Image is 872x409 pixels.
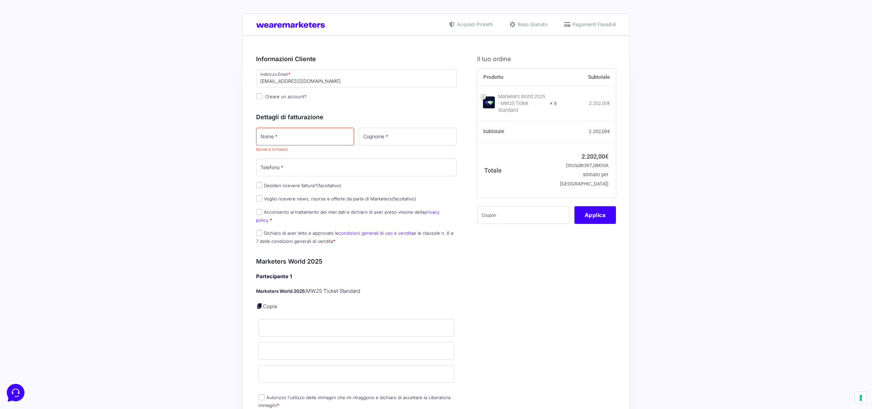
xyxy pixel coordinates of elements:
th: Prodotto [477,69,557,86]
p: Aiuto [105,228,115,234]
h3: Dettagli di fatturazione [256,112,457,122]
p: MW25 Ticket Standard [256,287,457,295]
a: Apri Centro Assistenza [72,84,125,90]
h4: Partecipante 1 [256,273,457,281]
img: dark [11,38,24,52]
p: Messaggi [59,228,77,234]
a: privacy policy [256,209,439,223]
input: Desideri ricevere fattura?(facoltativo) [256,182,262,188]
input: Dichiaro di aver letto e approvato lecondizioni generali di uso e venditae le clausole n. 6 e 7 d... [256,230,262,236]
label: Desideri ricevere fattura? [256,183,341,188]
span: Acquisti Protetti [455,21,493,28]
small: (include IVA stimato per [GEOGRAPHIC_DATA]) [560,163,608,187]
p: Home [20,228,32,234]
label: Voglio ricevere news, risorse e offerte da parte di Marketers [256,196,416,201]
img: dark [22,38,35,52]
bdi: 2.202,00 [589,129,610,134]
span: € [599,163,601,168]
h3: Il tuo ordine [477,54,616,64]
strong: × 6 [550,100,557,107]
input: Acconsento al trattamento dei miei dati e dichiaro di aver preso visione dellaprivacy policy [256,209,262,215]
span: Trova una risposta [11,84,53,90]
span: € [607,101,610,106]
input: Nome * [256,128,354,145]
input: Creare un account? [256,93,262,99]
h3: Marketers World 2025 [256,257,457,266]
div: Marketers World 2025 - MW25 Ticket Standard [498,93,546,114]
h2: Ciao da Marketers 👋 [5,5,114,16]
span: Creare un account? [265,94,307,99]
span: Inizia una conversazione [44,61,100,67]
th: Totale [477,143,557,197]
img: Marketers World 2025 - MW25 Ticket Standard [483,96,495,108]
span: Reso Gratuito [516,21,548,28]
iframe: Customerly Messenger Launcher [5,383,26,403]
button: Inizia una conversazione [11,57,125,71]
label: Acconsento al trattamento dei miei dati e dichiaro di aver preso visione della [256,209,439,223]
button: Applica [574,206,616,224]
button: Messaggi [47,218,89,234]
bdi: 2.202,00 [582,153,608,160]
a: condizioni generali di uso e vendita [339,230,414,236]
bdi: 2.202,00 [589,101,610,106]
a: Copia i dettagli dell'acquirente [256,303,263,309]
input: Indirizzo Email * [256,70,457,87]
input: Autorizzo l'utilizzo delle immagini che mi ritraggono e dichiaro di accettare la Liberatoria imma... [258,394,265,400]
button: Le tue preferenze relative al consenso per le tecnologie di tracciamento [855,392,867,404]
a: Copia [263,303,277,309]
th: Subtotale [557,69,616,86]
span: Nome è richiesto [256,147,288,152]
button: Home [5,218,47,234]
label: Dichiaro di aver letto e approvato le e le clausole n. 6 e 7 delle condizioni generali di vendita [256,230,454,244]
span: Le tue conversazioni [11,27,58,33]
th: Subtotale [477,121,557,143]
input: Cognome * [359,128,457,145]
img: dark [33,38,46,52]
label: Autorizzo l'utilizzo delle immagini che mi ritraggono e dichiaro di accettare la Liberatoria imma... [258,395,451,408]
h3: Informazioni Cliente [256,54,457,64]
span: Pagamenti Flessibili [571,21,616,28]
span: € [607,129,610,134]
span: 397,08 [584,163,601,168]
input: Coupon [477,206,569,224]
input: Telefono * [256,159,457,176]
strong: Marketers World 2025: [256,288,306,294]
input: Cerca un articolo... [15,99,111,106]
span: (facoltativo) [317,183,341,188]
button: Aiuto [89,218,131,234]
span: € [605,153,608,160]
span: (facoltativo) [392,196,416,201]
input: Voglio ricevere news, risorse e offerte da parte di Marketers(facoltativo) [256,195,262,201]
